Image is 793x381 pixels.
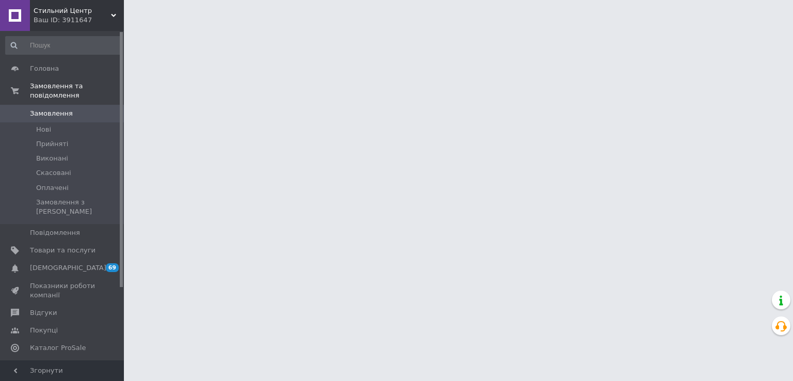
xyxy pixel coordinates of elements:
span: Повідомлення [30,228,80,237]
span: Покупці [30,326,58,335]
span: Товари та послуги [30,246,96,255]
span: Оплачені [36,183,69,193]
span: Відгуки [30,308,57,317]
span: Замовлення з [PERSON_NAME] [36,198,121,216]
span: Нові [36,125,51,134]
span: [DEMOGRAPHIC_DATA] [30,263,106,273]
span: Головна [30,64,59,73]
span: Замовлення та повідомлення [30,82,124,100]
span: Прийняті [36,139,68,149]
input: Пошук [5,36,122,55]
span: Скасовані [36,168,71,178]
div: Ваш ID: 3911647 [34,15,124,25]
span: Стильний Центр [34,6,111,15]
span: 69 [106,263,119,272]
span: Каталог ProSale [30,343,86,353]
span: Замовлення [30,109,73,118]
span: Показники роботи компанії [30,281,96,300]
span: Виконані [36,154,68,163]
